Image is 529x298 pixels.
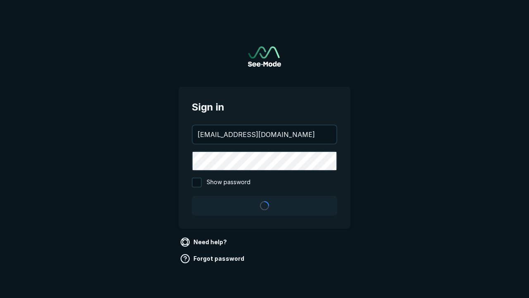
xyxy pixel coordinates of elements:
a: Go to sign in [248,46,281,67]
input: your@email.com [193,125,336,144]
img: See-Mode Logo [248,46,281,67]
a: Forgot password [179,252,248,265]
a: Need help? [179,236,230,249]
span: Show password [207,178,250,187]
span: Sign in [192,100,337,115]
